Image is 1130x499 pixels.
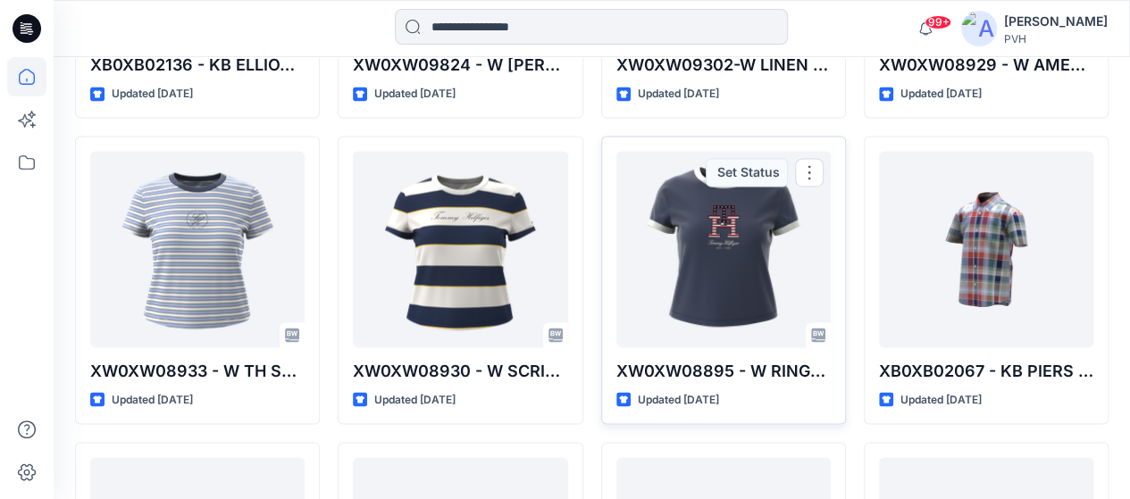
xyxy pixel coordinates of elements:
[90,53,305,78] p: XB0XB02136 - KB ELLIOT COLLEGIATE SS POLO_proto
[638,85,719,104] p: Updated [DATE]
[900,85,982,104] p: Updated [DATE]
[353,358,567,383] p: XW0XW08930 - W SCRIPT STRIPE REG C- NK TEE_proto v02
[900,390,982,409] p: Updated [DATE]
[112,390,193,409] p: Updated [DATE]
[879,151,1093,347] a: XB0XB02067 - KB PIERS MADRAS SS SHIRT - PROTO - V01
[90,151,305,347] a: XW0XW08933 - W TH STRIPE TEE_proto v02
[112,85,193,104] p: Updated [DATE]
[879,358,1093,383] p: XB0XB02067 - KB PIERS MADRAS SS SHIRT - PROTO - V01
[925,15,951,29] span: 99+
[353,53,567,78] p: XW0XW09824 - W [PERSON_NAME] PATCH POCKET JACKET-CHECK-PROTO V01
[638,390,719,409] p: Updated [DATE]
[961,11,997,46] img: avatar
[616,151,831,347] a: XW0XW08895 - W RINGER C- NK SS GRAPHIC TEE_proto v02
[90,358,305,383] p: XW0XW08933 - W TH STRIPE TEE_proto v02
[616,53,831,78] p: XW0XW09302-W LINEN EASY FIT AOP-V01
[374,85,456,104] p: Updated [DATE]
[616,358,831,383] p: XW0XW08895 - W RINGER C- NK SS GRAPHIC TEE_proto v02
[1004,32,1108,46] div: PVH
[353,151,567,347] a: XW0XW08930 - W SCRIPT STRIPE REG C- NK TEE_proto v02
[879,53,1093,78] p: XW0XW08929 - W AMERICANA STRIPED TEE_proto v02
[374,390,456,409] p: Updated [DATE]
[1004,11,1108,32] div: [PERSON_NAME]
